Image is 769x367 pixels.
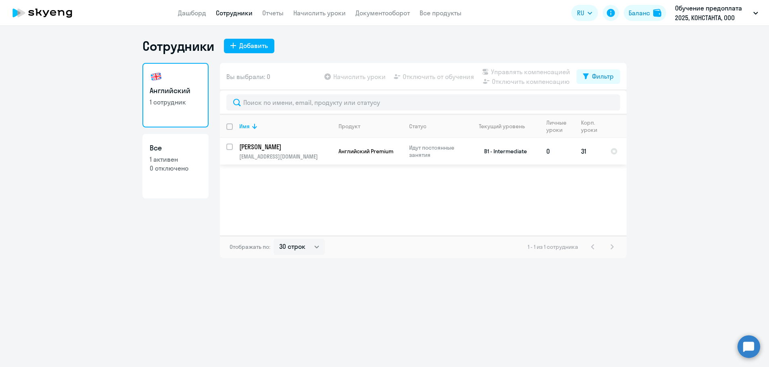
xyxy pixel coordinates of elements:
[653,9,661,17] img: balance
[142,63,209,127] a: Английский1 сотрудник
[150,85,201,96] h3: Английский
[239,123,332,130] div: Имя
[142,134,209,198] a: Все1 активен0 отключено
[581,119,598,133] div: Корп. уроки
[339,123,360,130] div: Продукт
[226,94,620,111] input: Поиск по имени, email, продукту или статусу
[671,3,762,23] button: Обучение предоплата 2025, КОНСТАНТА, ООО
[420,9,462,17] a: Все продукты
[150,98,201,106] p: 1 сотрудник
[575,138,604,165] td: 31
[581,119,604,133] div: Корп. уроки
[239,142,332,151] a: [PERSON_NAME]
[226,72,270,81] span: Вы выбрали: 0
[479,123,525,130] div: Текущий уровень
[178,9,206,17] a: Дашборд
[571,5,598,21] button: RU
[142,38,214,54] h1: Сотрудники
[339,148,393,155] span: Английский Premium
[239,41,268,50] div: Добавить
[224,39,274,53] button: Добавить
[239,153,332,160] p: [EMAIL_ADDRESS][DOMAIN_NAME]
[540,138,575,165] td: 0
[293,9,346,17] a: Начислить уроки
[465,138,540,165] td: B1 - Intermediate
[262,9,284,17] a: Отчеты
[528,243,578,250] span: 1 - 1 из 1 сотрудника
[577,8,584,18] span: RU
[409,123,426,130] div: Статус
[230,243,270,250] span: Отображать по:
[150,155,201,164] p: 1 активен
[546,119,574,133] div: Личные уроки
[577,69,620,84] button: Фильтр
[355,9,410,17] a: Документооборот
[546,119,569,133] div: Личные уроки
[239,123,250,130] div: Имя
[675,3,750,23] p: Обучение предоплата 2025, КОНСТАНТА, ООО
[629,8,650,18] div: Баланс
[624,5,666,21] button: Балансbalance
[339,123,402,130] div: Продукт
[239,142,330,151] p: [PERSON_NAME]
[409,123,464,130] div: Статус
[592,71,614,81] div: Фильтр
[150,164,201,173] p: 0 отключено
[150,70,163,83] img: english
[409,144,464,158] p: Идут постоянные занятия
[471,123,539,130] div: Текущий уровень
[150,143,201,153] h3: Все
[216,9,253,17] a: Сотрудники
